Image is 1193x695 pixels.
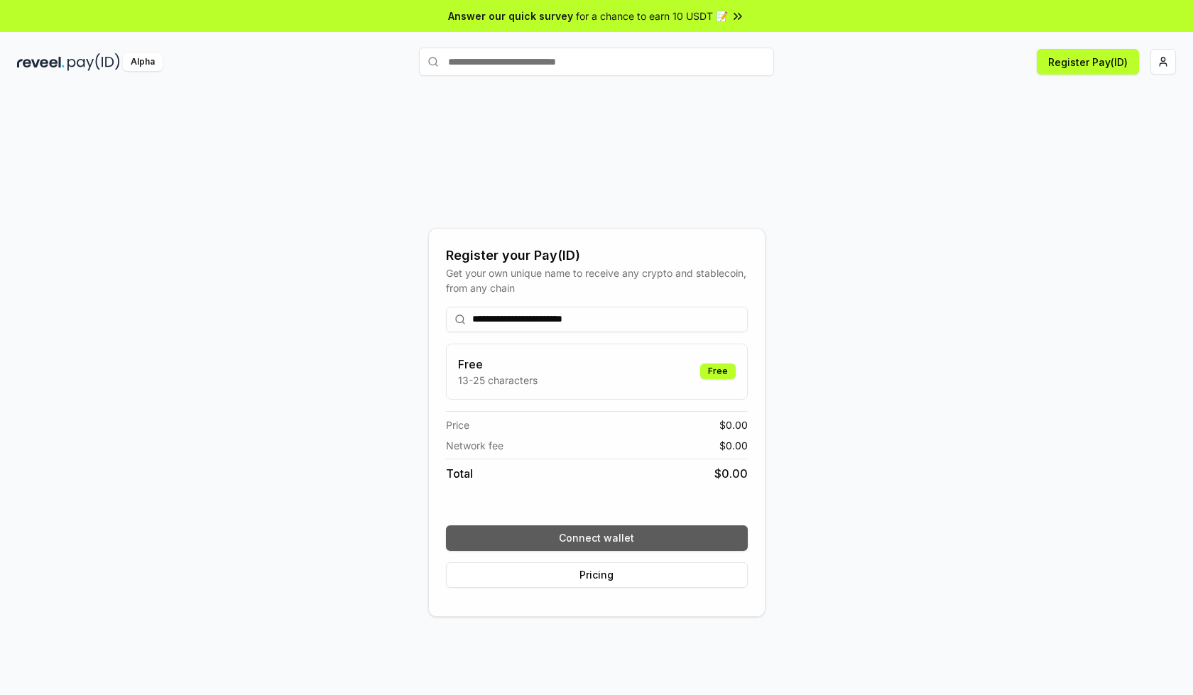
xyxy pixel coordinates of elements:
button: Pricing [446,562,748,588]
span: for a chance to earn 10 USDT 📝 [576,9,728,23]
span: $ 0.00 [719,417,748,432]
h3: Free [458,356,538,373]
button: Register Pay(ID) [1037,49,1139,75]
p: 13-25 characters [458,373,538,388]
div: Register your Pay(ID) [446,246,748,266]
span: Network fee [446,438,503,453]
span: Total [446,465,473,482]
img: pay_id [67,53,120,71]
span: $ 0.00 [714,465,748,482]
span: Answer our quick survey [448,9,573,23]
span: $ 0.00 [719,438,748,453]
img: reveel_dark [17,53,65,71]
div: Alpha [123,53,163,71]
div: Free [700,363,736,379]
button: Connect wallet [446,525,748,551]
span: Price [446,417,469,432]
div: Get your own unique name to receive any crypto and stablecoin, from any chain [446,266,748,295]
